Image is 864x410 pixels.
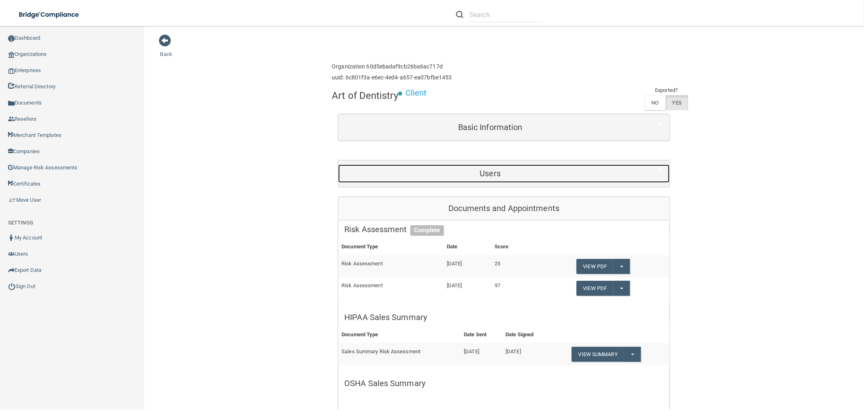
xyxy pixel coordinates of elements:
[444,255,491,277] td: [DATE]
[8,100,15,107] img: icon-documents.8dae5593.png
[338,343,461,365] td: Sales Summary Risk Assessment
[576,259,614,274] a: View PDF
[8,267,15,273] img: icon-export.b9366987.png
[338,327,461,343] th: Document Type
[8,51,15,58] img: organization-icon.f8decf85.png
[491,255,537,277] td: 25
[8,116,15,122] img: ic_reseller.de258add.png
[344,225,663,234] h5: Risk Assessment
[332,64,452,70] h6: Organization 60d5ebadaf9cb26ba6ac717d
[8,68,15,74] img: enterprise.0d942306.png
[8,251,15,257] img: icon-users.e205127d.png
[410,225,444,236] span: Complete
[491,277,537,299] td: 97
[8,196,16,204] img: briefcase.64adab9b.png
[469,7,544,22] input: Search
[444,277,491,299] td: [DATE]
[8,283,15,290] img: ic_power_dark.7ecde6b1.png
[344,118,663,137] a: Basic Information
[332,90,398,101] h4: Art of Dentistry
[491,239,537,255] th: Score
[338,197,670,220] div: Documents and Appointments
[8,35,15,42] img: ic_dashboard_dark.d01f4a41.png
[576,281,614,296] a: View PDF
[344,123,636,132] h5: Basic Information
[502,327,552,343] th: Date Signed
[461,343,502,365] td: [DATE]
[160,41,172,57] a: Back
[572,347,624,362] a: View Summary
[338,239,443,255] th: Document Type
[456,11,463,18] img: ic-search.3b580494.png
[344,164,663,183] a: Users
[461,327,502,343] th: Date Sent
[8,235,15,241] img: ic_user_dark.df1a06c3.png
[444,239,491,255] th: Date
[8,218,33,228] label: SETTINGS
[344,169,636,178] h5: Users
[332,75,452,81] h6: uuid: 6c801f3a-e6ec-4ed4-a657-ea07bfbe1453
[405,85,427,100] p: Client
[344,313,663,322] h5: HIPAA Sales Summary
[338,277,443,299] td: Risk Assessment
[344,379,663,388] h5: OSHA Sales Summary
[644,85,688,95] td: Exported?
[666,95,688,110] label: YES
[502,343,552,365] td: [DATE]
[338,255,443,277] td: Risk Assessment
[644,95,665,110] label: NO
[12,6,87,23] img: bridge_compliance_login_screen.278c3ca4.svg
